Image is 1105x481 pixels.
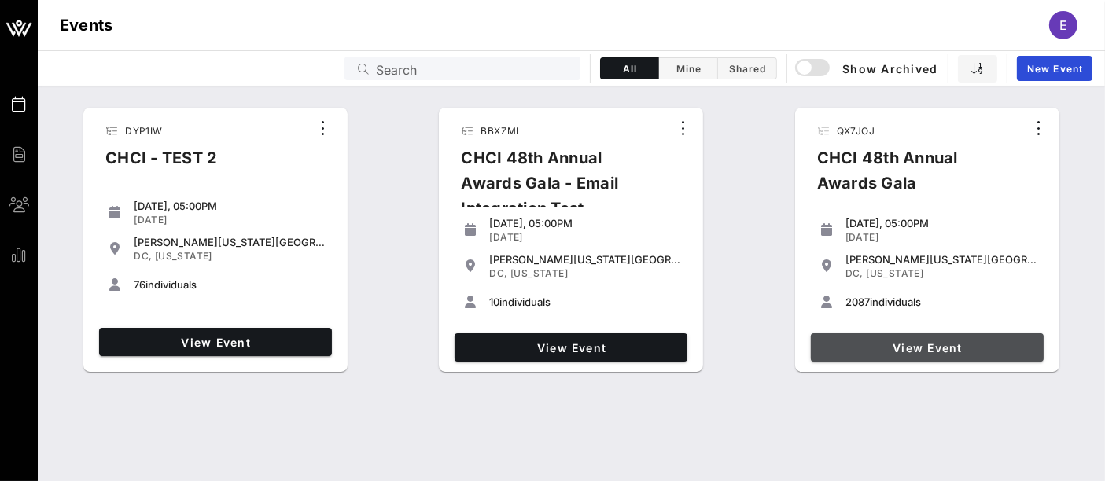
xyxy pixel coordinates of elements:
[845,217,1037,229] div: [DATE], 05:00PM
[93,145,230,183] div: CHCI - TEST 2
[845,253,1037,266] div: [PERSON_NAME][US_STATE][GEOGRAPHIC_DATA]
[489,267,507,279] span: DC,
[134,200,326,212] div: [DATE], 05:00PM
[134,250,152,262] span: DC,
[134,278,326,291] div: individuals
[489,296,681,308] div: individuals
[727,63,767,75] span: Shared
[105,336,326,349] span: View Event
[797,54,938,83] button: Show Archived
[845,296,870,308] span: 2087
[1017,56,1092,81] a: New Event
[489,231,681,244] div: [DATE]
[489,217,681,229] div: [DATE], 05:00PM
[481,125,518,137] span: BBXZMI
[461,341,681,354] span: View Event
[845,267,864,279] span: DC,
[1049,11,1077,39] div: E
[455,333,687,362] a: View Event
[718,57,777,79] button: Shared
[845,296,1037,308] div: individuals
[600,57,659,79] button: All
[60,13,113,38] h1: Events
[866,267,923,279] span: [US_STATE]
[155,250,212,262] span: [US_STATE]
[659,57,718,79] button: Mine
[805,145,1026,208] div: CHCI 48th Annual Awards Gala
[134,214,326,226] div: [DATE]
[669,63,708,75] span: Mine
[489,296,499,308] span: 10
[99,328,332,356] a: View Event
[1026,63,1083,75] span: New Event
[448,145,670,233] div: CHCI 48th Annual Awards Gala - Email Integration Test
[489,253,681,266] div: [PERSON_NAME][US_STATE][GEOGRAPHIC_DATA]
[845,231,1037,244] div: [DATE]
[797,59,937,78] span: Show Archived
[817,341,1037,354] span: View Event
[125,125,162,137] span: DYP1IW
[510,267,568,279] span: [US_STATE]
[811,333,1044,362] a: View Event
[837,125,875,137] span: QX7JOJ
[1059,17,1067,33] span: E
[610,63,649,75] span: All
[134,236,326,248] div: [PERSON_NAME][US_STATE][GEOGRAPHIC_DATA]
[134,278,145,291] span: 76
